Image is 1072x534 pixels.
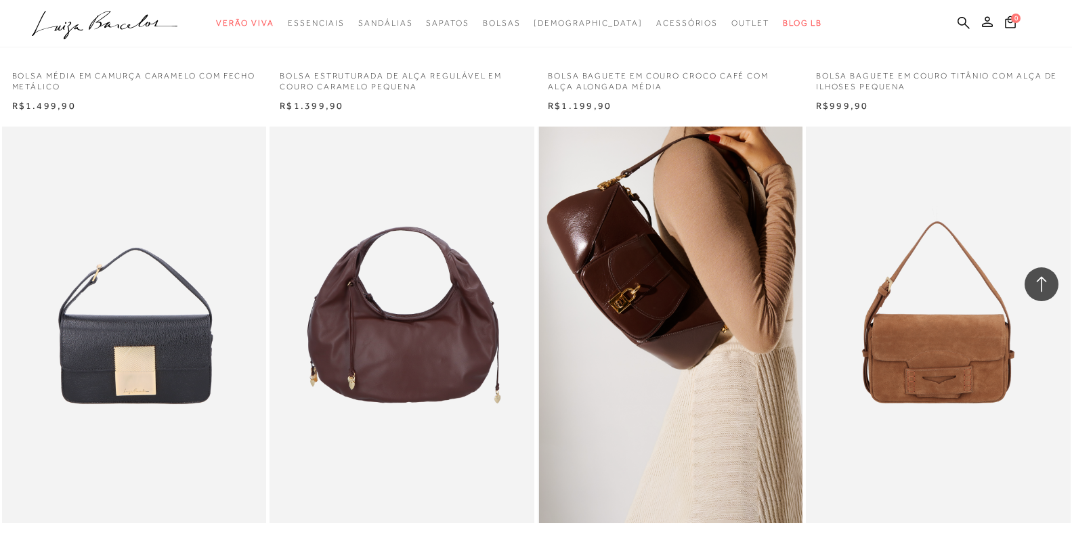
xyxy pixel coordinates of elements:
img: BOLSA COM RECORTE NO FECHO EM CAMURÇA CARAMELO COM ALÇA AJUSTÁVEL PEQUENA [807,129,1069,521]
a: BOLSA BAGUETE EM COURO TITÂNIO COM ALÇA DE ILHOSES PEQUENA [806,62,1071,93]
a: categoryNavScreenReaderText [483,11,521,36]
a: BOLSA ESTRUTURADA DE ALÇA REGULÁVEL EM COURO CARAMELO PEQUENA [270,62,534,93]
a: BOLSA HOBO MÉDIA EM COURO CAFÉ COM PINGENTES BOLSA HOBO MÉDIA EM COURO CAFÉ COM PINGENTES [271,129,533,521]
span: Bolsas [483,18,521,28]
a: categoryNavScreenReaderText [426,11,469,36]
span: Essenciais [288,18,345,28]
a: noSubCategoriesText [534,11,643,36]
a: BOLSA COM RECORTE NO FECHO EM CAMURÇA CARAMELO COM ALÇA AJUSTÁVEL PEQUENA BOLSA COM RECORTE NO FE... [807,129,1069,521]
a: BOLSA MÉDIA EM CAMURÇA CARAMELO COM FECHO METÁLICO [2,62,267,93]
span: Verão Viva [216,18,274,28]
span: Acessórios [656,18,718,28]
span: R$999,90 [816,100,869,111]
a: categoryNavScreenReaderText [656,11,718,36]
a: categoryNavScreenReaderText [216,11,274,36]
a: BOLSA BAGUETE MÉDIA EM COURO CAFÉ COM CADEADO [539,129,801,521]
a: BOLSA COM FECHAMENTO DE PLACA LB EM COURO PRETO DE ALÇA REGULÁVEL MÉDIA BOLSA COM FECHAMENTO DE P... [3,129,265,521]
span: R$1.199,90 [548,100,612,111]
span: R$1.399,90 [280,100,343,111]
span: Sandálias [358,18,412,28]
span: BLOG LB [783,18,822,28]
img: BOLSA BAGUETE MÉDIA EM COURO CAFÉ COM CADEADO [539,127,802,523]
a: categoryNavScreenReaderText [288,11,345,36]
img: BOLSA HOBO MÉDIA EM COURO CAFÉ COM PINGENTES [271,129,533,521]
span: Outlet [731,18,769,28]
button: 0 [1001,15,1020,33]
img: BOLSA COM FECHAMENTO DE PLACA LB EM COURO PRETO DE ALÇA REGULÁVEL MÉDIA [3,129,265,521]
a: BLOG LB [783,11,822,36]
span: R$1.499,90 [12,100,76,111]
a: categoryNavScreenReaderText [358,11,412,36]
span: [DEMOGRAPHIC_DATA] [534,18,643,28]
a: BOLSA BAGUETE EM COURO CROCO CAFÉ COM ALÇA ALONGADA MÉDIA [538,62,802,93]
a: categoryNavScreenReaderText [731,11,769,36]
span: Sapatos [426,18,469,28]
span: 0 [1011,14,1021,23]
